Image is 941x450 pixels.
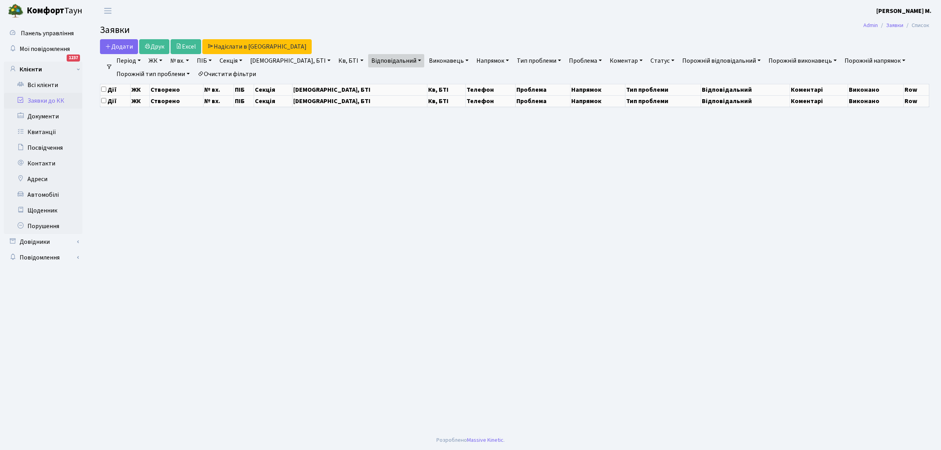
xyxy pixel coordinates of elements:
[4,171,82,187] a: Адреси
[67,54,80,62] div: 1237
[841,54,908,67] a: Порожній напрямок
[202,39,312,54] a: Надіслати в [GEOGRAPHIC_DATA]
[427,84,465,95] th: Кв, БТІ
[436,436,505,445] div: Розроблено .
[247,54,334,67] a: [DEMOGRAPHIC_DATA], БТІ
[4,187,82,203] a: Автомобілі
[4,250,82,265] a: Повідомлення
[292,95,427,107] th: [DEMOGRAPHIC_DATA], БТІ
[234,95,254,107] th: ПІБ
[100,95,131,107] th: Дії
[100,23,130,37] span: Заявки
[113,67,193,81] a: Порожній тип проблеми
[145,54,165,67] a: ЖК
[679,54,764,67] a: Порожній відповідальний
[4,234,82,250] a: Довідники
[4,93,82,109] a: Заявки до КК
[254,95,292,107] th: Секція
[4,218,82,234] a: Порушення
[194,54,215,67] a: ПІБ
[904,95,929,107] th: Row
[790,84,848,95] th: Коментарі
[4,124,82,140] a: Квитанції
[4,203,82,218] a: Щоденник
[203,84,234,95] th: № вх.
[4,41,82,57] a: Мої повідомлення1237
[607,54,646,67] a: Коментар
[886,21,903,29] a: Заявки
[139,39,169,54] a: Друк
[765,54,840,67] a: Порожній виконавець
[516,95,570,107] th: Проблема
[150,95,203,107] th: Створено
[903,21,929,30] li: Список
[876,6,932,16] a: [PERSON_NAME] М.
[98,4,118,17] button: Переключити навігацію
[20,45,70,53] span: Мої повідомлення
[570,95,625,107] th: Напрямок
[790,95,848,107] th: Коментарі
[852,17,941,34] nav: breadcrumb
[514,54,564,67] a: Тип проблеми
[467,436,503,444] a: Massive Kinetic
[473,54,512,67] a: Напрямок
[701,84,790,95] th: Відповідальний
[254,84,292,95] th: Секція
[465,95,516,107] th: Телефон
[27,4,82,18] span: Таун
[904,84,929,95] th: Row
[216,54,245,67] a: Секція
[4,25,82,41] a: Панель управління
[368,54,424,67] a: Відповідальний
[566,54,605,67] a: Проблема
[848,84,904,95] th: Виконано
[100,84,131,95] th: Дії
[848,95,904,107] th: Виконано
[130,95,149,107] th: ЖК
[701,95,790,107] th: Відповідальний
[4,109,82,124] a: Документи
[427,95,465,107] th: Кв, БТІ
[113,54,144,67] a: Період
[876,7,932,15] b: [PERSON_NAME] М.
[171,39,201,54] a: Excel
[27,4,64,17] b: Комфорт
[4,62,82,77] a: Клієнти
[335,54,366,67] a: Кв, БТІ
[105,42,133,51] span: Додати
[426,54,472,67] a: Виконавець
[130,84,149,95] th: ЖК
[863,21,878,29] a: Admin
[465,84,516,95] th: Телефон
[570,84,625,95] th: Напрямок
[194,67,259,81] a: Очистити фільтри
[516,84,570,95] th: Проблема
[8,3,24,19] img: logo.png
[4,77,82,93] a: Всі клієнти
[625,84,701,95] th: Тип проблеми
[4,156,82,171] a: Контакти
[167,54,192,67] a: № вх.
[292,84,427,95] th: [DEMOGRAPHIC_DATA], БТІ
[647,54,678,67] a: Статус
[234,84,254,95] th: ПІБ
[150,84,203,95] th: Створено
[203,95,234,107] th: № вх.
[625,95,701,107] th: Тип проблеми
[4,140,82,156] a: Посвідчення
[21,29,74,38] span: Панель управління
[100,39,138,54] a: Додати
